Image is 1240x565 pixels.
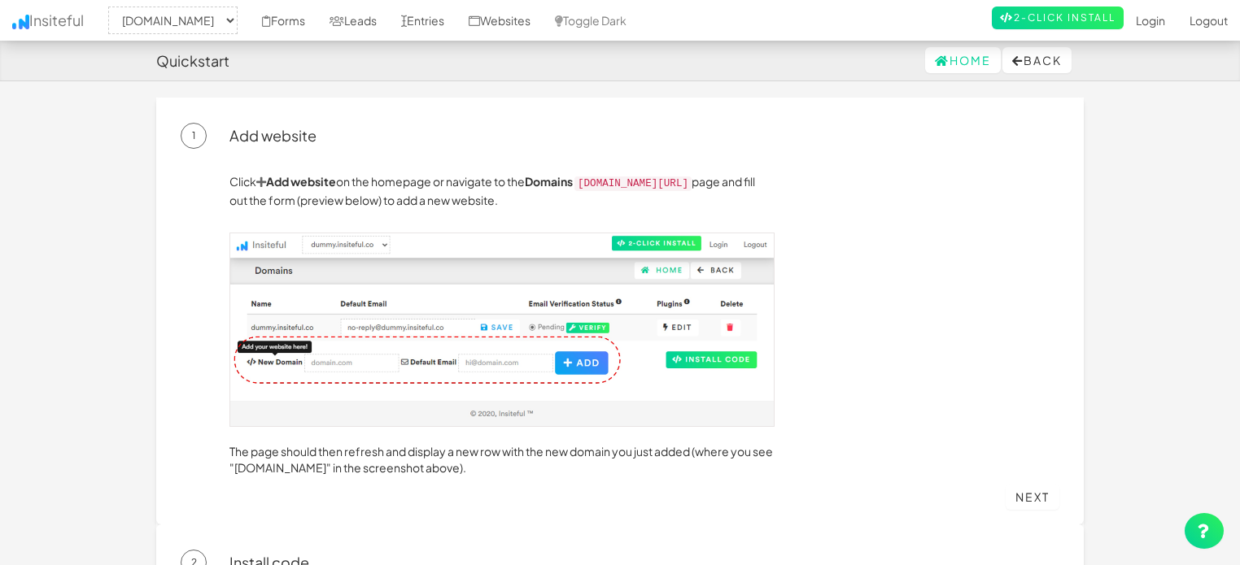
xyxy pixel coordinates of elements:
[256,174,336,189] a: Add website
[992,7,1124,29] a: 2-Click Install
[156,53,229,69] h4: Quickstart
[1006,484,1059,510] a: Next
[229,443,775,476] p: The page should then refresh and display a new row with the new domain you just added (where you ...
[574,176,692,191] code: [DOMAIN_NAME][URL]
[1002,47,1072,73] button: Back
[925,47,1001,73] a: Home
[181,123,207,149] span: 1
[229,233,775,427] img: add-domain.jpg
[229,126,317,145] a: Add website
[525,174,573,189] a: Domains
[12,15,29,29] img: icon.png
[229,173,775,208] p: Click on the homepage or navigate to the page and fill out the form (preview below) to add a new ...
